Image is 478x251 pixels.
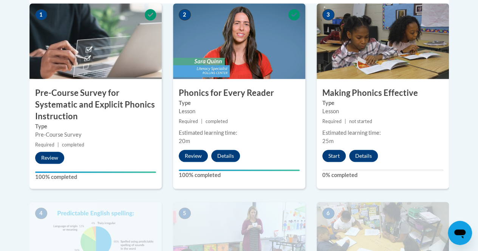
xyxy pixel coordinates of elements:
[448,221,472,245] iframe: Button to launch messaging window
[322,119,342,124] span: Required
[201,119,203,124] span: |
[179,208,191,219] span: 5
[322,208,334,219] span: 6
[179,129,300,137] div: Estimated learning time:
[29,3,162,79] img: Course Image
[35,171,156,173] div: Your progress
[322,9,334,20] span: 3
[179,150,208,162] button: Review
[35,152,64,164] button: Review
[57,142,59,148] span: |
[179,119,198,124] span: Required
[179,9,191,20] span: 2
[322,99,443,107] label: Type
[211,150,240,162] button: Details
[179,107,300,115] div: Lesson
[179,169,300,171] div: Your progress
[322,138,334,144] span: 25m
[62,142,84,148] span: completed
[173,87,305,99] h3: Phonics for Every Reader
[35,122,156,131] label: Type
[349,150,378,162] button: Details
[179,99,300,107] label: Type
[173,3,305,79] img: Course Image
[322,150,346,162] button: Start
[322,129,443,137] div: Estimated learning time:
[35,9,47,20] span: 1
[35,131,156,139] div: Pre-Course Survey
[206,119,228,124] span: completed
[317,3,449,79] img: Course Image
[322,171,443,179] label: 0% completed
[35,208,47,219] span: 4
[35,173,156,181] label: 100% completed
[322,107,443,115] div: Lesson
[317,87,449,99] h3: Making Phonics Effective
[35,142,54,148] span: Required
[345,119,346,124] span: |
[179,138,190,144] span: 20m
[179,171,300,179] label: 100% completed
[349,119,372,124] span: not started
[29,87,162,122] h3: Pre-Course Survey for Systematic and Explicit Phonics Instruction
